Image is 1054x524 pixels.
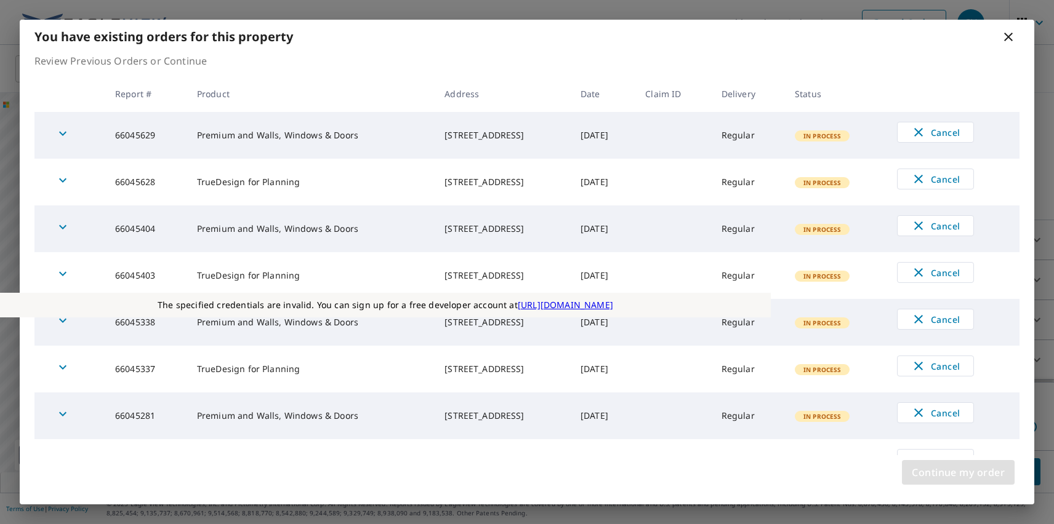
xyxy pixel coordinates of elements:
[796,225,849,234] span: In Process
[635,76,711,112] th: Claim ID
[712,205,785,252] td: Regular
[712,76,785,112] th: Delivery
[105,76,187,112] th: Report #
[105,392,187,439] td: 66045281
[897,449,974,470] button: Cancel
[187,112,435,159] td: Premium and Walls, Windows & Doors
[897,122,974,143] button: Cancel
[445,269,561,282] div: [STREET_ADDRESS]
[910,218,961,233] span: Cancel
[105,439,187,486] td: 66045280
[445,316,561,328] div: [STREET_ADDRESS]
[445,129,561,141] div: [STREET_ADDRESS]
[796,319,849,327] span: In Process
[571,299,635,346] td: [DATE]
[187,76,435,112] th: Product
[910,312,961,327] span: Cancel
[445,223,561,235] div: [STREET_ADDRESS]
[187,392,435,439] td: Premium and Walls, Windows & Doors
[712,439,785,486] td: Regular
[910,359,961,373] span: Cancel
[910,125,961,140] span: Cancel
[571,392,635,439] td: [DATE]
[435,76,571,112] th: Address
[897,309,974,330] button: Cancel
[445,410,561,422] div: [STREET_ADDRESS]
[571,252,635,299] td: [DATE]
[910,265,961,280] span: Cancel
[571,205,635,252] td: [DATE]
[445,176,561,188] div: [STREET_ADDRESS]
[796,365,849,374] span: In Process
[897,402,974,423] button: Cancel
[897,262,974,283] button: Cancel
[187,205,435,252] td: Premium and Walls, Windows & Doors
[796,272,849,280] span: In Process
[785,76,887,112] th: Status
[571,112,635,159] td: [DATE]
[571,439,635,486] td: [DATE]
[796,178,849,187] span: In Process
[105,159,187,205] td: 66045628
[34,54,1020,68] p: Review Previous Orders or Continue
[105,112,187,159] td: 66045629
[518,299,613,311] a: [URL][DOMAIN_NAME]
[897,215,974,236] button: Cancel
[910,405,961,420] span: Cancel
[897,355,974,376] button: Cancel
[34,28,293,45] b: You have existing orders for this property
[187,159,435,205] td: TrueDesign for Planning
[105,299,187,346] td: 66045338
[712,299,785,346] td: Regular
[796,132,849,140] span: In Process
[796,412,849,421] span: In Process
[712,346,785,392] td: Regular
[712,159,785,205] td: Regular
[897,169,974,189] button: Cancel
[712,392,785,439] td: Regular
[187,252,435,299] td: TrueDesign for Planning
[105,346,187,392] td: 66045337
[902,460,1015,485] button: Continue my order
[187,346,435,392] td: TrueDesign for Planning
[912,464,1005,481] span: Continue my order
[187,299,435,346] td: Premium and Walls, Windows & Doors
[712,252,785,299] td: Regular
[910,452,961,467] span: Cancel
[571,159,635,205] td: [DATE]
[445,363,561,375] div: [STREET_ADDRESS]
[105,205,187,252] td: 66045404
[910,172,961,186] span: Cancel
[105,252,187,299] td: 66045403
[571,76,635,112] th: Date
[712,112,785,159] td: Regular
[187,439,435,486] td: TrueDesign for Planning
[571,346,635,392] td: [DATE]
